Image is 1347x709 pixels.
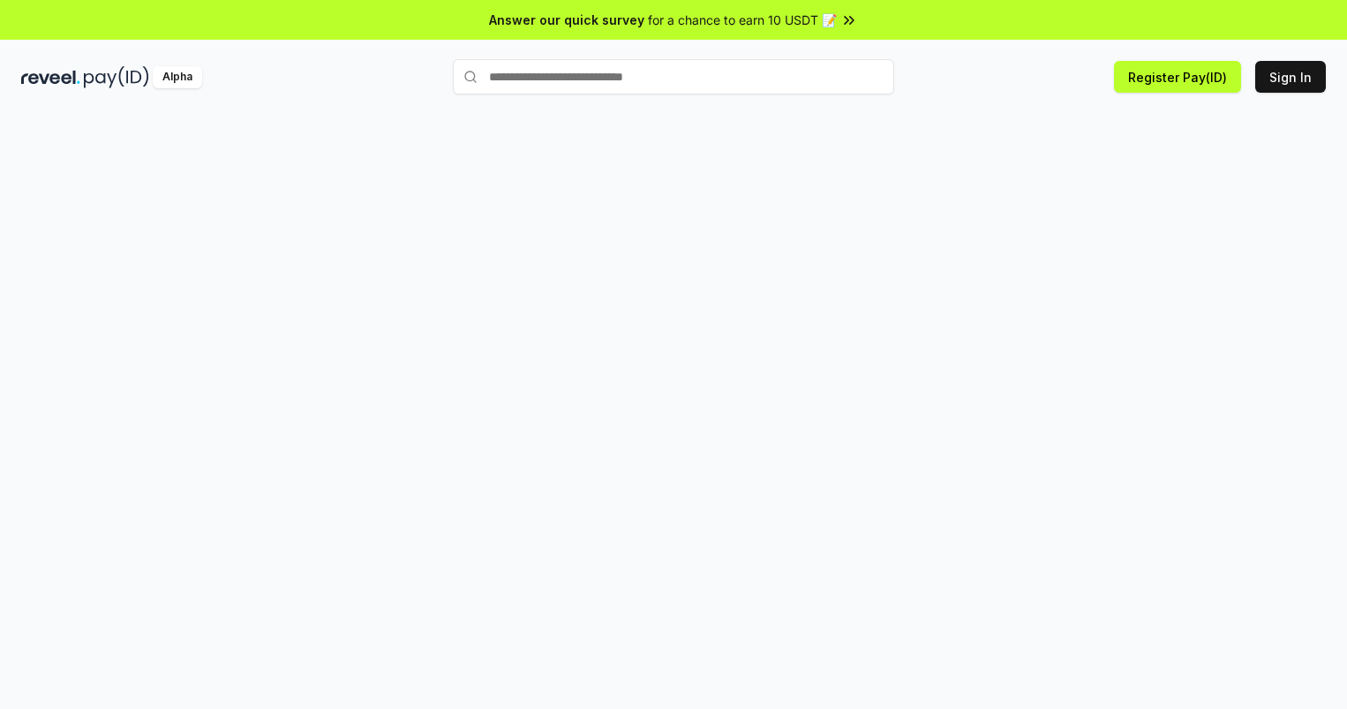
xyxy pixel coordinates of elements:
[153,66,202,88] div: Alpha
[21,66,80,88] img: reveel_dark
[1255,61,1326,93] button: Sign In
[1114,61,1241,93] button: Register Pay(ID)
[489,11,644,29] span: Answer our quick survey
[84,66,149,88] img: pay_id
[648,11,837,29] span: for a chance to earn 10 USDT 📝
